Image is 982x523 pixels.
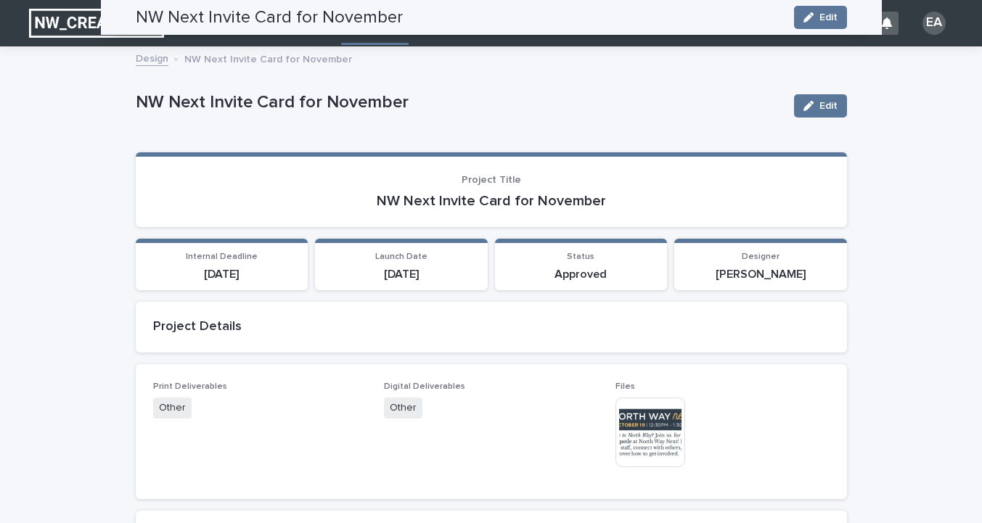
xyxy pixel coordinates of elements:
span: Edit [819,101,838,111]
p: NW Next Invite Card for November [136,92,782,113]
img: EUIbKjtiSNGbmbK7PdmN [29,9,164,38]
span: Internal Deadline [186,252,258,261]
div: EA [922,12,946,35]
span: Status [567,252,594,261]
span: Other [384,398,422,419]
p: [PERSON_NAME] [683,268,838,281]
span: Project Title [462,175,521,185]
button: Edit [794,94,847,118]
p: Approved [504,268,659,281]
span: Launch Date [375,252,427,261]
p: [DATE] [324,268,479,281]
span: Digital Deliverables [384,382,465,391]
h2: Project Details [153,319,830,335]
p: [DATE] [144,268,300,281]
p: NW Next Invite Card for November [184,50,352,66]
span: Other [153,398,192,419]
span: Designer [742,252,780,261]
span: Print Deliverables [153,382,227,391]
a: Design [136,49,168,66]
span: Files [615,382,635,391]
p: NW Next Invite Card for November [153,192,830,210]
